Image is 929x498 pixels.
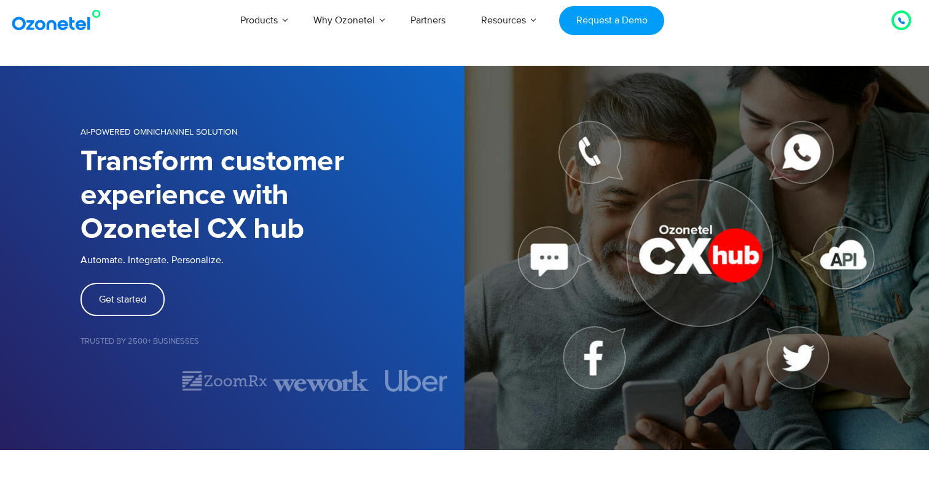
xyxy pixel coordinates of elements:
[80,253,464,267] p: Automate. Integrate. Personalize.
[80,338,464,346] h5: Trusted by 2500+ Businesses
[273,370,369,392] div: 3 of 7
[99,294,146,304] span: Get started
[80,145,464,247] h1: Transform customer experience with Ozonetel CX hub
[80,283,165,316] a: Get started
[80,127,238,137] span: AI-POWERED OMNICHANNEL SOLUTION
[176,370,272,392] div: 2 of 7
[80,370,464,392] div: Image Carousel
[385,370,448,392] img: uber
[273,370,369,392] img: wework
[181,370,269,392] img: zoomrx
[80,374,176,389] div: 1 of 7
[559,6,664,35] a: Request a Demo
[369,370,464,392] div: 4 of 7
